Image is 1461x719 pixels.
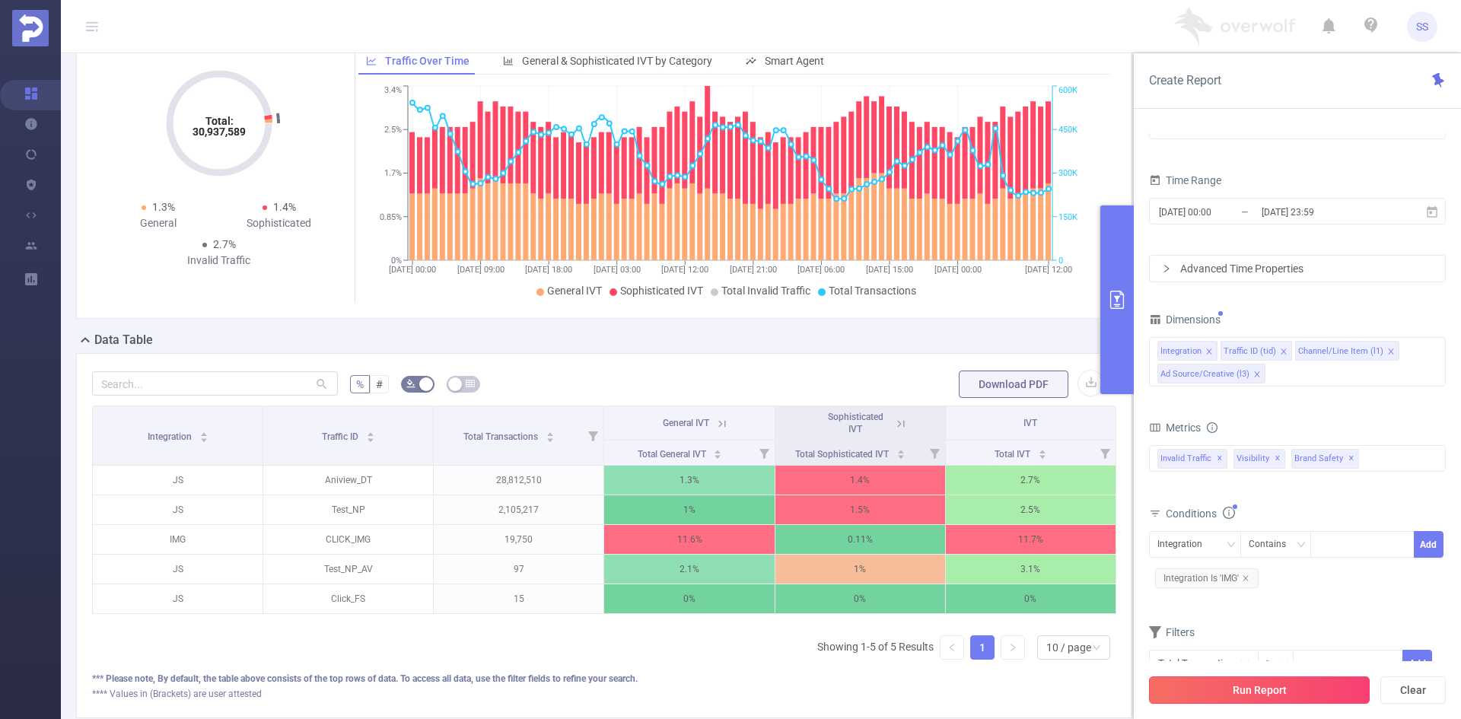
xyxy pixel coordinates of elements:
span: Sophisticated IVT [620,285,703,297]
span: Total IVT [995,449,1033,460]
button: Add [1402,650,1432,676]
i: Filter menu [582,406,603,465]
p: Click_FS [263,584,433,613]
i: icon: caret-down [366,436,374,441]
li: Previous Page [940,635,964,660]
p: 2.1% [604,555,774,584]
span: General IVT [663,418,709,428]
span: SS [1416,11,1428,42]
p: 1% [775,555,945,584]
div: Sophisticated [219,215,340,231]
span: Total Sophisticated IVT [795,449,891,460]
li: Showing 1-5 of 5 Results [817,635,934,660]
div: Ad Source/Creative (l3) [1160,364,1249,384]
i: icon: info-circle [1223,507,1235,519]
p: 19,750 [434,525,603,554]
i: icon: close [1280,348,1288,357]
h2: Data Table [94,331,153,349]
i: icon: down [1092,643,1101,654]
tspan: 3.4% [384,86,402,96]
p: Test_NP [263,495,433,524]
div: Sort [199,430,208,439]
p: 0.11% [775,525,945,554]
i: icon: bar-chart [503,56,514,66]
p: 11.7% [946,525,1116,554]
div: Invalid Traffic [158,253,279,269]
i: icon: caret-up [199,430,208,434]
p: 3.1% [946,555,1116,584]
li: Traffic ID (tid) [1221,341,1292,361]
p: 28,812,510 [434,466,603,495]
span: Traffic ID [322,431,361,442]
div: Sort [1038,447,1047,457]
div: Integration [1160,342,1202,361]
p: 15 [434,584,603,613]
span: Integration [148,431,194,442]
tspan: 150K [1058,212,1077,222]
i: icon: close [1242,574,1249,582]
span: Traffic Over Time [385,55,469,67]
i: icon: close [1387,348,1395,357]
tspan: [DATE] 12:00 [661,265,708,275]
i: icon: caret-up [897,447,906,452]
i: icon: close [1253,371,1261,380]
i: icon: down [1227,540,1236,551]
div: **** Values in (Brackets) are user attested [92,687,1116,701]
span: Filters [1149,626,1195,638]
p: 1% [604,495,774,524]
p: Aniview_DT [263,466,433,495]
tspan: 0.85% [380,212,402,222]
i: icon: caret-up [1039,447,1047,452]
p: 11.6% [604,525,774,554]
tspan: [DATE] 03:00 [593,265,640,275]
i: icon: line-chart [366,56,377,66]
tspan: [DATE] 12:00 [1025,265,1072,275]
tspan: 0% [391,256,402,266]
tspan: 30,937,589 [193,126,246,138]
i: icon: caret-up [366,430,374,434]
p: 2.7% [946,466,1116,495]
tspan: [DATE] 00:00 [934,265,981,275]
span: 1.4% [273,201,296,213]
p: CLICK_IMG [263,525,433,554]
span: Metrics [1149,422,1201,434]
i: icon: caret-down [1039,453,1047,457]
span: General & Sophisticated IVT by Category [522,55,712,67]
p: 1.3% [604,466,774,495]
input: Start date [1157,202,1281,222]
span: Sophisticated IVT [828,412,883,434]
span: Invalid Traffic [1157,449,1227,469]
p: IMG [93,525,263,554]
p: 1.4% [775,466,945,495]
span: Time Range [1149,174,1221,186]
i: icon: down [1297,540,1306,551]
span: Total Transactions [829,285,916,297]
span: Integration Is 'IMG' [1155,568,1259,588]
span: Total Invalid Traffic [721,285,810,297]
span: ✕ [1217,450,1223,468]
p: 1.5% [775,495,945,524]
span: Visibility [1233,449,1285,469]
i: icon: bg-colors [406,379,415,388]
span: % [356,378,364,390]
tspan: 450K [1058,125,1077,135]
input: End date [1260,202,1383,222]
div: General [98,215,219,231]
i: icon: left [947,643,956,652]
i: icon: right [1162,264,1171,273]
i: icon: info-circle [1207,422,1217,433]
tspan: 300K [1058,169,1077,179]
div: Sort [546,430,555,439]
p: 0% [775,584,945,613]
tspan: [DATE] 06:00 [797,265,845,275]
tspan: [DATE] 15:00 [866,265,913,275]
li: Ad Source/Creative (l3) [1157,364,1265,383]
span: Brand Safety [1291,449,1359,469]
i: icon: caret-down [714,453,722,457]
tspan: 2.5% [384,125,402,135]
p: Test_NP_AV [263,555,433,584]
div: Contains [1249,532,1297,557]
span: # [376,378,383,390]
tspan: [DATE] 18:00 [525,265,572,275]
div: Traffic ID (tid) [1224,342,1276,361]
